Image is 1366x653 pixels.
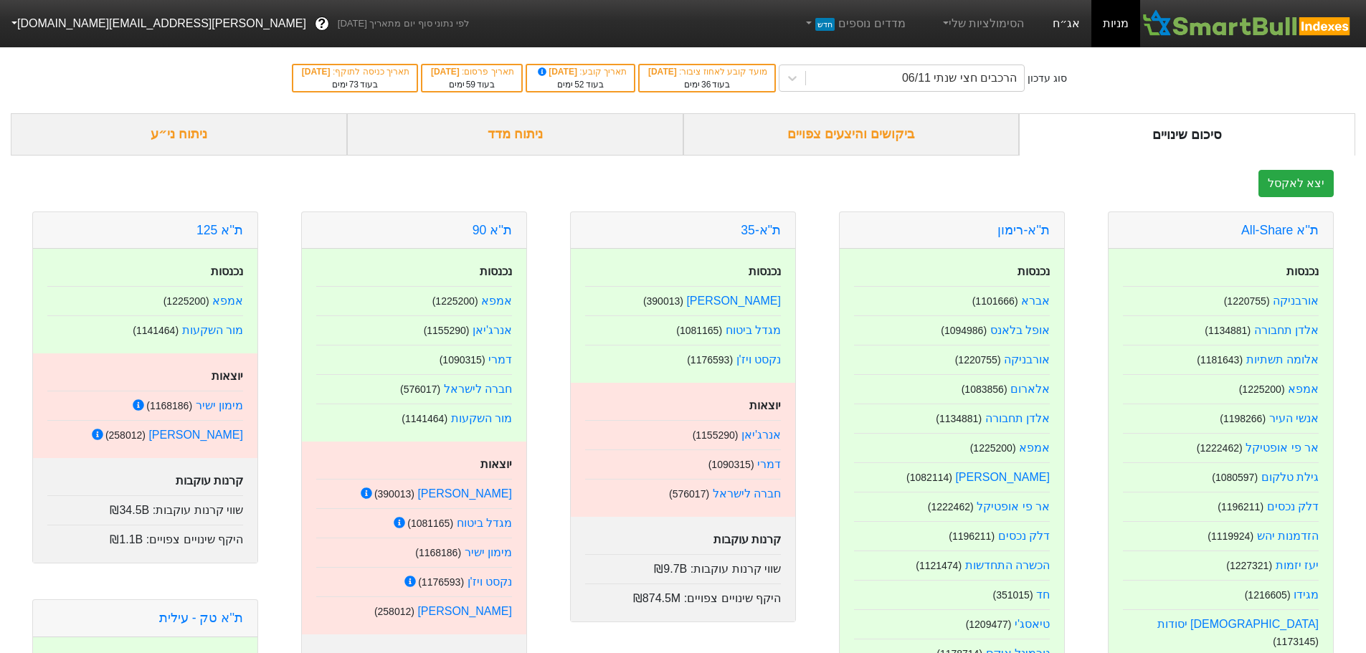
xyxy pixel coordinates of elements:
[47,525,243,548] div: היקף שינויים צפויים :
[1239,383,1285,395] small: ( 1225200 )
[1004,353,1050,366] a: אורבניקה
[480,458,512,470] strong: יוצאות
[1273,295,1319,307] a: אורבניקה
[440,354,485,366] small: ( 1090315 )
[432,295,478,307] small: ( 1225200 )
[654,563,687,575] span: ₪9.7B
[536,67,580,77] span: [DATE]
[701,80,711,90] span: 36
[647,65,767,78] div: מועד קובע לאחוז ציבור :
[417,487,512,500] a: [PERSON_NAME]
[1220,413,1266,424] small: ( 1198266 )
[163,295,209,307] small: ( 1225200 )
[1021,295,1050,307] a: אברא
[182,324,243,336] a: מור השקעות
[1018,265,1050,277] strong: נכנסות
[1276,559,1319,571] a: יעז יזמות
[430,78,514,91] div: בעוד ימים
[757,458,781,470] a: דמרי
[902,70,1017,87] div: הרכבים חצי שנתי 06/11
[797,9,911,38] a: מדדים נוספיםחדש
[481,295,512,307] a: אמפא
[997,223,1050,237] a: ת''א-רימון
[966,619,1012,630] small: ( 1209477 )
[347,113,683,156] div: ניתוח מדד
[1261,471,1319,483] a: גילת טלקום
[686,295,781,307] a: [PERSON_NAME]
[741,429,781,441] a: אנרג'יאן
[574,80,584,90] span: 52
[1224,295,1270,307] small: ( 1220755 )
[444,383,512,395] a: חברה לישראל
[998,530,1050,542] a: דלק נכסים
[1218,501,1263,513] small: ( 1196211 )
[749,399,781,411] strong: יוצאות
[176,475,243,487] strong: קרנות עוקבות
[749,265,781,277] strong: נכנסות
[736,353,782,366] a: נקסט ויז'ן
[1028,71,1067,86] div: סוג עדכון
[1010,383,1050,395] a: אלארום
[669,488,709,500] small: ( 576017 )
[633,592,680,604] span: ₪874.5M
[936,413,982,424] small: ( 1134881 )
[105,429,146,441] small: ( 258012 )
[906,472,952,483] small: ( 1082114 )
[990,324,1050,336] a: אופל בלאנס
[1269,412,1319,424] a: אנשי העיר
[430,65,514,78] div: תאריך פרסום :
[648,67,679,77] span: [DATE]
[159,611,243,625] a: ת''א טק - עילית
[212,295,243,307] a: אמפא
[955,471,1050,483] a: [PERSON_NAME]
[928,501,974,513] small: ( 1222462 )
[349,80,359,90] span: 73
[1288,383,1319,395] a: אמפא
[962,383,1007,395] small: ( 1083856 )
[1267,500,1319,513] a: דלק נכסים
[374,606,414,617] small: ( 258012 )
[1258,170,1334,197] button: יצא לאקסל
[300,78,409,91] div: בעוד ימים
[488,353,512,366] a: דמרי
[1226,560,1272,571] small: ( 1227321 )
[941,325,987,336] small: ( 1094986 )
[417,605,512,617] a: [PERSON_NAME]
[1205,325,1251,336] small: ( 1134881 )
[212,370,243,382] strong: יוצאות
[1197,442,1243,454] small: ( 1222462 )
[1157,618,1319,630] a: [DEMOGRAPHIC_DATA] יסודות
[1286,265,1319,277] strong: נכנסות
[972,295,1018,307] small: ( 1101666 )
[992,589,1033,601] small: ( 351015 )
[196,399,243,411] a: מימון ישיר
[1245,589,1291,601] small: ( 1216605 )
[415,547,461,558] small: ( 1168186 )
[1015,618,1050,630] a: טיאסג'י
[473,324,512,336] a: אנרג'יאן
[534,78,627,91] div: בעוד ימים
[402,413,447,424] small: ( 1141464 )
[726,324,781,336] a: מגדל ביטוח
[47,495,243,519] div: שווי קרנות עוקבות :
[741,223,781,237] a: ת"א-35
[451,412,512,424] a: מור השקעות
[955,354,1001,366] small: ( 1220755 )
[424,325,470,336] small: ( 1155290 )
[473,223,512,237] a: ת''א 90
[338,16,469,31] span: לפי נתוני סוף יום מתאריך [DATE]
[148,429,243,441] a: [PERSON_NAME]
[146,400,192,411] small: ( 1168186 )
[211,265,243,277] strong: נכנסות
[1246,442,1319,454] a: אר פי אופטיקל
[985,412,1050,424] a: אלדן תחבורה
[647,78,767,91] div: בעוד ימים
[431,67,462,77] span: [DATE]
[585,554,781,578] div: שווי קרנות עוקבות :
[1254,324,1319,336] a: אלדן תחבורה
[1273,636,1319,647] small: ( 1173145 )
[374,488,414,500] small: ( 390013 )
[916,560,962,571] small: ( 1121474 )
[949,530,995,542] small: ( 1196211 )
[133,325,179,336] small: ( 1141464 )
